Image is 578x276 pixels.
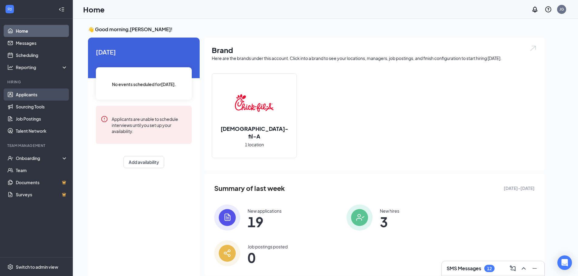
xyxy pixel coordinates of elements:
svg: Notifications [531,6,539,13]
div: JG [559,7,564,12]
div: Job postings posted [248,244,288,250]
img: open.6027fd2a22e1237b5b06.svg [529,45,537,52]
svg: ComposeMessage [509,265,516,272]
button: Minimize [530,264,539,273]
svg: ChevronUp [520,265,527,272]
a: Sourcing Tools [16,101,68,113]
svg: Minimize [531,265,538,272]
div: Here are the brands under this account. Click into a brand to see your locations, managers, job p... [212,55,537,61]
a: DocumentsCrown [16,176,68,188]
span: 19 [248,216,282,227]
div: 12 [487,266,492,271]
span: 0 [248,252,288,263]
div: Applicants are unable to schedule interviews until you set up your availability. [112,115,187,134]
a: Scheduling [16,49,68,61]
button: ChevronUp [519,264,529,273]
div: Reporting [16,64,68,70]
button: Add availability [123,156,164,168]
div: New hires [380,208,399,214]
a: Team [16,164,68,176]
img: icon [214,240,240,266]
h3: SMS Messages [447,265,481,272]
a: Job Postings [16,113,68,125]
a: Talent Network [16,125,68,137]
img: icon [214,205,240,231]
svg: WorkstreamLogo [7,6,13,12]
svg: Settings [7,264,13,270]
svg: UserCheck [7,155,13,161]
span: No events scheduled for [DATE] . [112,81,176,88]
a: Home [16,25,68,37]
div: New applications [248,208,282,214]
div: Switch to admin view [16,264,58,270]
svg: Collapse [59,6,65,12]
a: Messages [16,37,68,49]
a: Applicants [16,88,68,101]
h3: 👋 Good morning, [PERSON_NAME] ! [88,26,544,33]
svg: Error [101,115,108,123]
span: 1 location [245,141,264,148]
img: Chick-fil-A [235,84,274,122]
div: Team Management [7,143,66,148]
div: Open Intercom Messenger [557,255,572,270]
div: Onboarding [16,155,63,161]
a: SurveysCrown [16,188,68,201]
svg: Analysis [7,64,13,70]
span: Summary of last week [214,183,285,194]
span: 3 [380,216,399,227]
img: icon [346,205,373,231]
h1: Brand [212,45,537,55]
h1: Home [83,4,105,15]
svg: QuestionInfo [545,6,552,13]
span: [DATE] - [DATE] [504,185,535,191]
button: ComposeMessage [508,264,518,273]
h2: [DEMOGRAPHIC_DATA]-fil-A [212,125,296,140]
span: [DATE] [96,47,192,57]
div: Hiring [7,79,66,85]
